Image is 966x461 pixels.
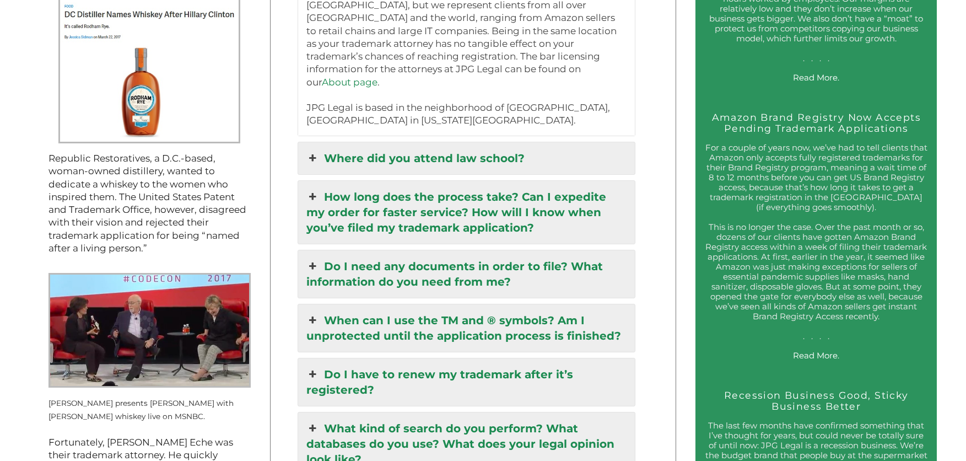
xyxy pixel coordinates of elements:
[48,399,234,421] small: [PERSON_NAME] presents [PERSON_NAME] with [PERSON_NAME] whiskey live on MSNBC.
[48,152,251,255] p: Republic Restoratives, a D.C.-based, woman-owned distillery, wanted to dedicate a whiskey to the ...
[705,143,927,212] p: For a couple of years now, we’ve had to tell clients that Amazon only accepts fully registered tr...
[322,77,377,88] a: About page
[48,273,251,387] img: Kara Swisher presents Hillary Clinton with Rodham Rye live on MSNBC.
[298,181,635,244] a: How long does the process take? Can I expedite my order for faster service? How will I know when ...
[298,304,635,352] a: When can I use the TM and ® symbols? Am I unprotected until the application process is finished?
[298,358,635,406] a: Do I have to renew my trademark after it’s registered?
[712,111,921,133] a: Amazon Brand Registry Now Accepts Pending Trademark Applications
[793,350,839,361] a: Read More.
[724,389,908,411] a: Recession Business Good, Sticky Business Better
[705,222,927,341] p: This is no longer the case. Over the past month or so, dozens of our clients have gotten Amazon B...
[298,250,635,298] a: Do I need any documents in order to file? What information do you need from me?
[793,72,839,83] a: Read More.
[298,142,635,174] a: Where did you attend law school?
